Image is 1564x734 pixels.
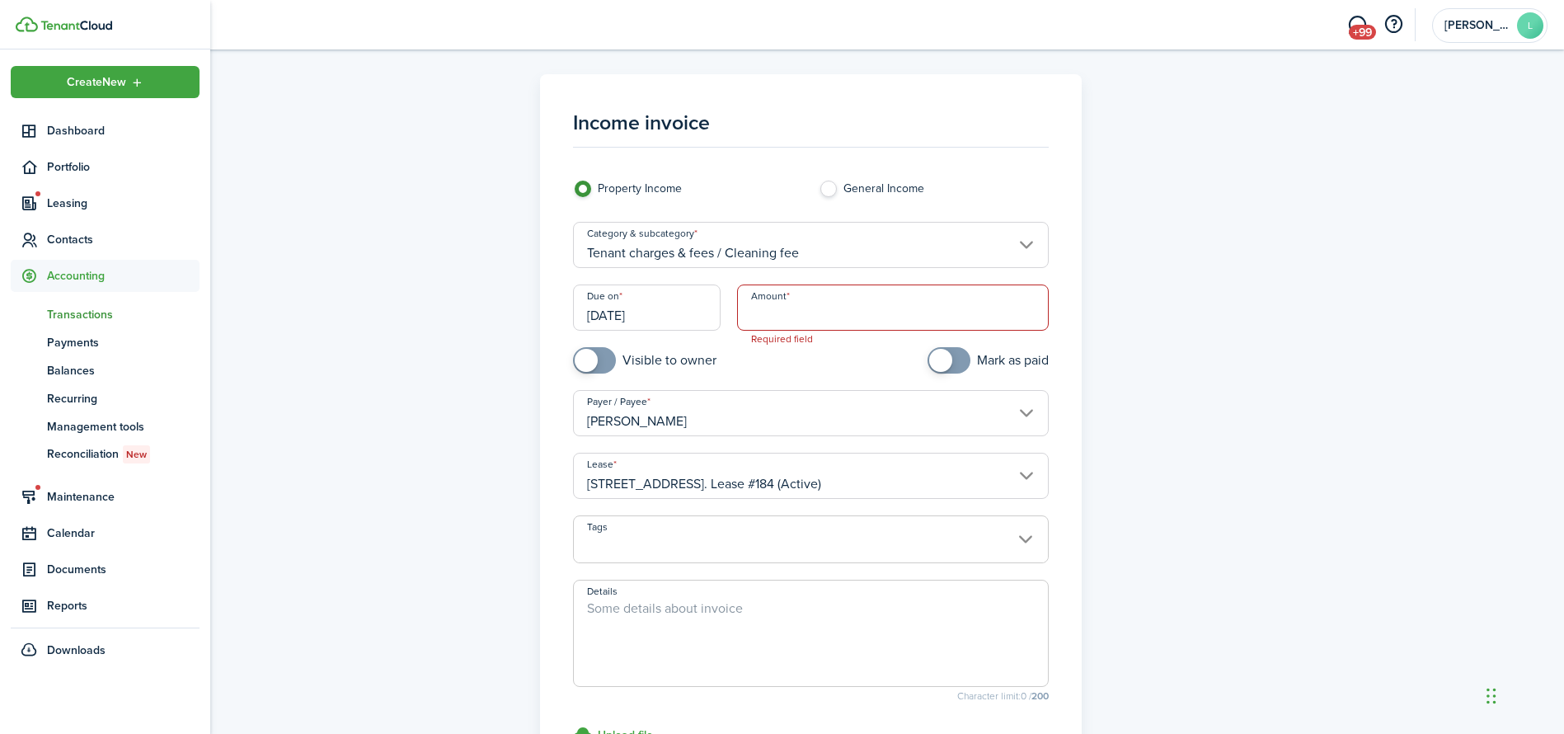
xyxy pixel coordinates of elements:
a: Payments [11,328,200,356]
span: Management tools [47,418,200,435]
b: 200 [1031,689,1049,703]
a: Dashboard [11,115,200,147]
button: Open menu [11,66,200,98]
span: Leasing [47,195,200,212]
a: Reports [11,590,200,622]
label: Property Income [573,181,802,205]
h1: Income invoice [573,107,1049,148]
span: Payments [47,334,200,351]
span: Create New [67,77,126,88]
span: Downloads [47,642,106,659]
input: mm/dd/yyyy [573,285,721,331]
span: Contacts [47,231,200,248]
avatar-text: L [1517,12,1543,39]
span: Calendar [47,525,200,542]
label: General Income [819,181,1048,205]
span: Reports [47,597,200,614]
a: Balances [11,356,200,384]
a: ReconciliationNew [11,440,200,468]
span: Portfolio [47,158,200,176]
span: Balances [47,362,200,379]
span: Accounting [47,267,200,285]
img: TenantCloud [40,21,112,31]
a: Recurring [11,384,200,412]
span: Recurring [47,390,200,407]
span: Documents [47,561,200,578]
span: New [126,447,147,462]
span: Lydia [1444,20,1510,31]
span: Dashboard [47,122,200,139]
div: Drag [1487,671,1496,721]
iframe: Chat Widget [1289,556,1564,734]
button: Open resource center [1379,11,1407,39]
img: TenantCloud [16,16,38,32]
small: Character limit: 0 / [573,691,1049,701]
span: Reconciliation [47,445,200,463]
span: Transactions [47,306,200,323]
a: Transactions [11,300,200,328]
span: Required field [738,331,826,347]
span: Maintenance [47,488,200,506]
a: Messaging [1341,4,1373,46]
a: Management tools [11,412,200,440]
span: +99 [1349,25,1376,40]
